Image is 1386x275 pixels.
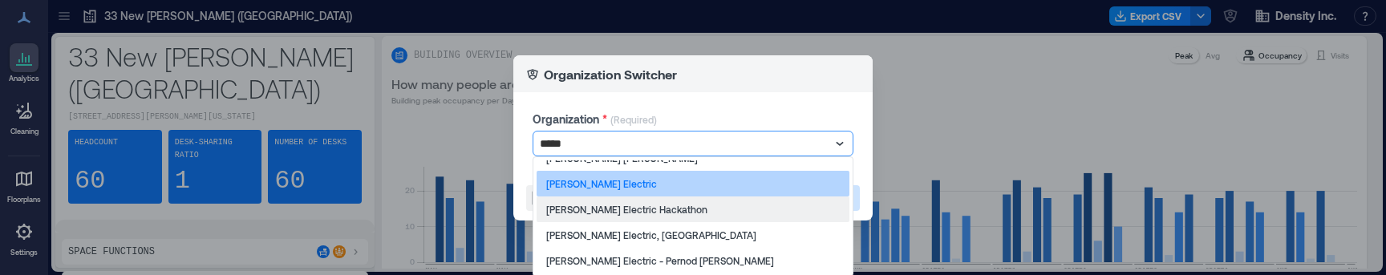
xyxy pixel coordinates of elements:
p: [PERSON_NAME] Electric [546,177,657,190]
p: Organization Switcher [544,65,677,84]
p: (Required) [610,113,657,131]
p: [PERSON_NAME] Electric, [GEOGRAPHIC_DATA] [546,228,756,241]
p: [PERSON_NAME] Electric - Pernod [PERSON_NAME] [546,254,774,267]
p: [PERSON_NAME] Electric Hackathon [546,203,707,216]
button: Turn Off [526,185,601,211]
label: Organization [533,111,607,127]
